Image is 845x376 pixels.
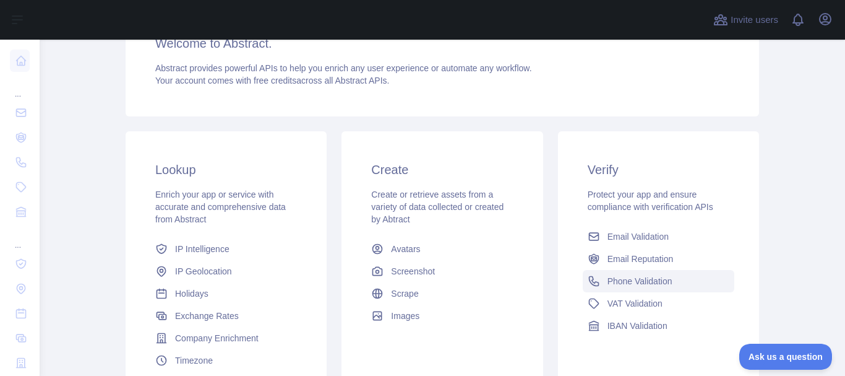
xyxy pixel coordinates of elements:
a: Images [366,305,518,327]
a: IBAN Validation [583,315,734,337]
span: Avatars [391,243,420,255]
span: Screenshot [391,265,435,278]
a: Email Validation [583,225,734,248]
a: Company Enrichment [150,327,302,349]
a: Phone Validation [583,270,734,292]
a: IP Intelligence [150,238,302,260]
span: Invite users [731,13,778,27]
span: Holidays [175,287,208,300]
a: Holidays [150,282,302,305]
span: Enrich your app or service with accurate and comprehensive data from Abstract [155,190,286,224]
span: IBAN Validation [607,320,667,332]
span: IP Geolocation [175,265,232,278]
a: IP Geolocation [150,260,302,282]
span: Company Enrichment [175,332,259,344]
span: Images [391,310,419,322]
a: VAT Validation [583,292,734,315]
h3: Welcome to Abstract. [155,35,729,52]
a: Email Reputation [583,248,734,270]
h3: Verify [588,161,729,178]
span: Scrape [391,287,418,300]
span: Protect your app and ensure compliance with verification APIs [588,190,713,212]
h3: Lookup [155,161,297,178]
span: Phone Validation [607,275,672,287]
div: ... [10,74,30,99]
iframe: Toggle Customer Support [739,344,833,370]
span: Abstract provides powerful APIs to help you enrich any user experience or automate any workflow. [155,63,532,73]
span: Exchange Rates [175,310,239,322]
div: ... [10,225,30,250]
a: Screenshot [366,260,518,282]
h3: Create [371,161,513,178]
span: VAT Validation [607,297,663,310]
a: Avatars [366,238,518,260]
span: Email Validation [607,230,669,243]
span: Your account comes with across all Abstract APIs. [155,76,389,85]
a: Exchange Rates [150,305,302,327]
span: Timezone [175,354,213,367]
span: Email Reputation [607,253,674,265]
a: Scrape [366,282,518,305]
span: IP Intelligence [175,243,229,255]
span: Create or retrieve assets from a variety of data collected or created by Abtract [371,190,504,224]
a: Timezone [150,349,302,372]
span: free credits [254,76,296,85]
button: Invite users [711,10,781,30]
